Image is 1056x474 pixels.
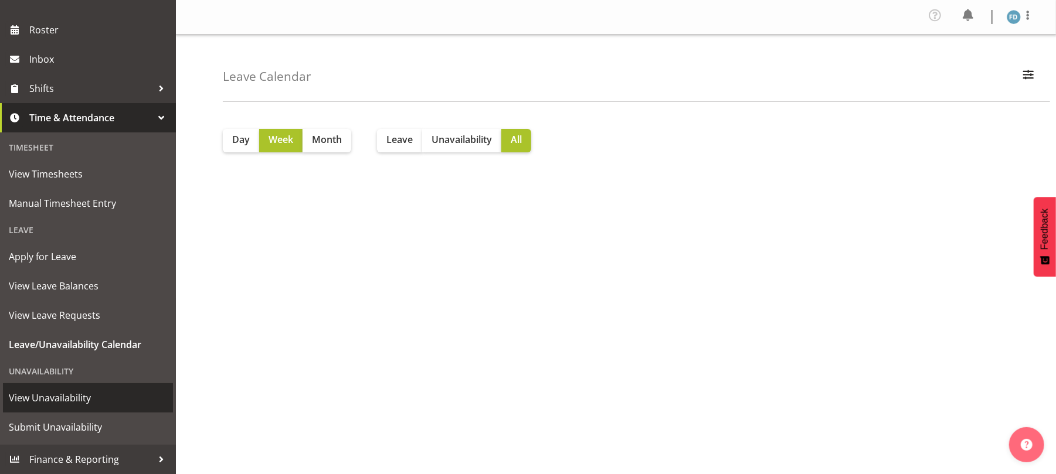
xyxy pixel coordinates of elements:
[511,132,522,146] span: All
[377,129,422,152] button: Leave
[3,271,173,301] a: View Leave Balances
[3,189,173,218] a: Manual Timesheet Entry
[9,277,167,295] span: View Leave Balances
[29,109,152,127] span: Time & Attendance
[3,330,173,359] a: Leave/Unavailability Calendar
[9,165,167,183] span: View Timesheets
[9,248,167,265] span: Apply for Leave
[1040,209,1050,250] span: Feedback
[29,80,152,97] span: Shifts
[259,129,303,152] button: Week
[29,50,170,68] span: Inbox
[3,359,173,383] div: Unavailability
[422,129,501,152] button: Unavailability
[3,412,173,442] a: Submit Unavailability
[303,129,351,152] button: Month
[29,451,152,468] span: Finance & Reporting
[1016,64,1041,90] button: Filter Employees
[3,218,173,242] div: Leave
[9,418,167,436] span: Submit Unavailability
[9,389,167,407] span: View Unavailability
[223,129,259,152] button: Day
[269,132,293,146] span: Week
[386,132,413,146] span: Leave
[9,336,167,353] span: Leave/Unavailability Calendar
[3,159,173,189] a: View Timesheets
[9,306,167,324] span: View Leave Requests
[1034,197,1056,277] button: Feedback - Show survey
[3,242,173,271] a: Apply for Leave
[3,135,173,159] div: Timesheet
[312,132,342,146] span: Month
[501,129,531,152] button: All
[432,132,492,146] span: Unavailability
[223,70,311,83] h4: Leave Calendar
[9,195,167,212] span: Manual Timesheet Entry
[29,21,170,39] span: Roster
[232,132,250,146] span: Day
[1021,439,1033,451] img: help-xxl-2.png
[3,301,173,330] a: View Leave Requests
[1007,10,1021,24] img: foziah-dean1868.jpg
[3,383,173,412] a: View Unavailability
